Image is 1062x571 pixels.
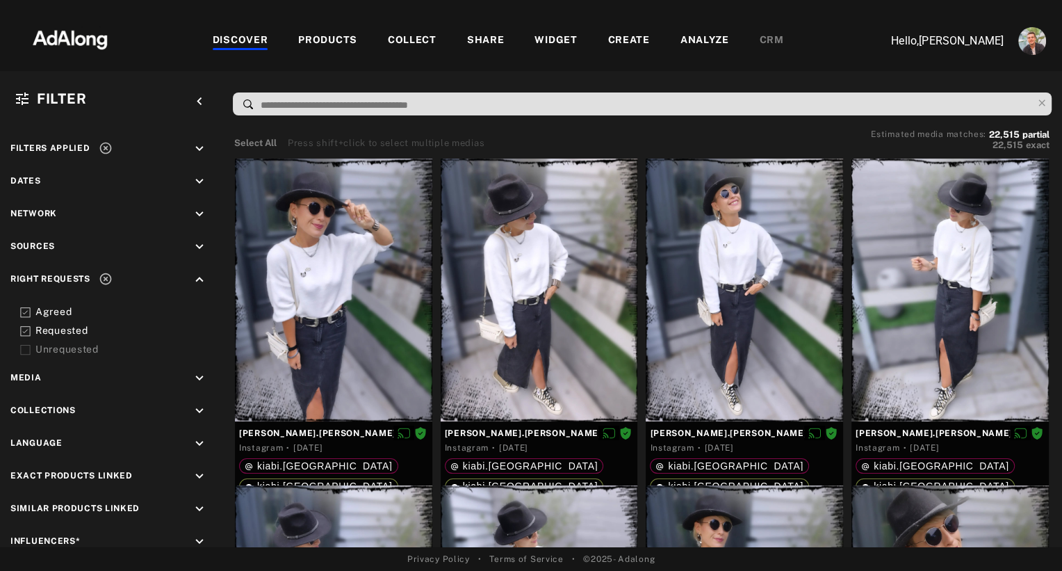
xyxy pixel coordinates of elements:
i: keyboard_arrow_down [192,436,207,451]
i: keyboard_arrow_down [192,207,207,222]
span: [PERSON_NAME].[PERSON_NAME] [445,427,634,440]
span: · [698,442,701,453]
span: Filters applied [10,143,90,153]
span: Influencers* [10,536,80,546]
div: CRM [760,33,784,49]
span: Rights agreed [825,428,838,437]
span: Sources [10,241,55,251]
div: kiabi.france [450,481,598,491]
i: keyboard_arrow_down [192,174,207,189]
div: kiabi.france [655,481,803,491]
i: keyboard_arrow_down [192,371,207,386]
i: keyboard_arrow_up [192,272,207,287]
span: kiabi.[GEOGRAPHIC_DATA] [668,460,803,472]
time: 2025-09-16T09:33:00.000Z [499,443,528,453]
img: ACg8ocLjEk1irI4XXb49MzUGwa4F_C3PpCyg-3CPbiuLEZrYEA=s96-c [1018,27,1046,55]
span: Network [10,209,57,218]
button: Account settings [1015,24,1049,58]
span: Rights agreed [1031,428,1043,437]
i: keyboard_arrow_down [192,534,207,549]
button: 22,515exact [871,138,1049,152]
span: © 2025 - Adalong [583,553,655,565]
div: Instagram [650,442,694,454]
span: [PERSON_NAME].[PERSON_NAME] [239,427,428,440]
span: Rights agreed [414,428,427,437]
div: kiabi.france [655,461,803,471]
div: COLLECT [388,33,436,49]
span: kiabi.[GEOGRAPHIC_DATA] [257,460,393,472]
button: Disable diffusion on this media [804,426,825,440]
i: keyboard_arrow_down [192,141,207,156]
span: · [286,442,290,453]
span: Filter [37,90,86,107]
span: [PERSON_NAME].[PERSON_NAME] [856,427,1045,440]
span: Similar Products Linked [10,504,140,513]
div: Unrequested [35,342,212,357]
div: ANALYZE [680,33,729,49]
a: Privacy Policy [407,553,470,565]
div: kiabi.france [245,481,393,491]
time: 2025-09-16T09:33:00.000Z [293,443,322,453]
span: kiabi.[GEOGRAPHIC_DATA] [874,460,1009,472]
i: keyboard_arrow_left [192,94,207,109]
p: Hello, [PERSON_NAME] [865,33,1004,49]
button: 22,515partial [989,131,1049,138]
div: Press shift+click to select multiple medias [288,136,484,150]
span: • [478,553,482,565]
i: keyboard_arrow_down [192,403,207,419]
button: Disable diffusion on this media [598,426,619,440]
div: CREATE [608,33,650,49]
time: 2025-09-16T09:33:00.000Z [910,443,939,453]
span: Media [10,373,42,383]
div: kiabi.france [861,481,1009,491]
span: Language [10,438,63,448]
span: Exact Products Linked [10,471,133,481]
img: 63233d7d88ed69de3c212112c67096b6.png [9,17,131,59]
iframe: Chat Widget [992,504,1062,571]
div: PRODUCTS [298,33,357,49]
button: Disable diffusion on this media [1010,426,1031,440]
span: Estimated media matches: [871,129,986,139]
div: Requested [35,323,212,338]
span: Rights agreed [619,428,632,437]
div: kiabi.france [450,461,598,471]
span: [PERSON_NAME].[PERSON_NAME] [650,427,839,440]
div: DISCOVER [213,33,268,49]
span: Dates [10,176,41,186]
span: • [572,553,575,565]
span: 22,515 [989,129,1020,140]
div: Instagram [445,442,489,454]
a: Terms of Service [489,553,563,565]
i: keyboard_arrow_down [192,469,207,484]
span: · [492,442,496,453]
span: Right Requests [10,274,90,284]
span: Collections [10,405,76,415]
div: SHARE [467,33,505,49]
time: 2025-09-16T09:33:00.000Z [704,443,733,453]
div: Agreed [35,305,212,319]
div: Instagram [856,442,899,454]
span: kiabi.[GEOGRAPHIC_DATA] [463,460,598,472]
i: keyboard_arrow_down [192,501,207,517]
span: · [903,442,906,453]
div: kiabi.france [245,461,393,471]
button: Select All [234,136,277,150]
i: keyboard_arrow_down [192,239,207,255]
span: 22,515 [992,140,1023,150]
button: Disable diffusion on this media [393,426,414,440]
div: kiabi.france [861,461,1009,471]
div: Instagram [239,442,283,454]
div: WIDGET [534,33,577,49]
